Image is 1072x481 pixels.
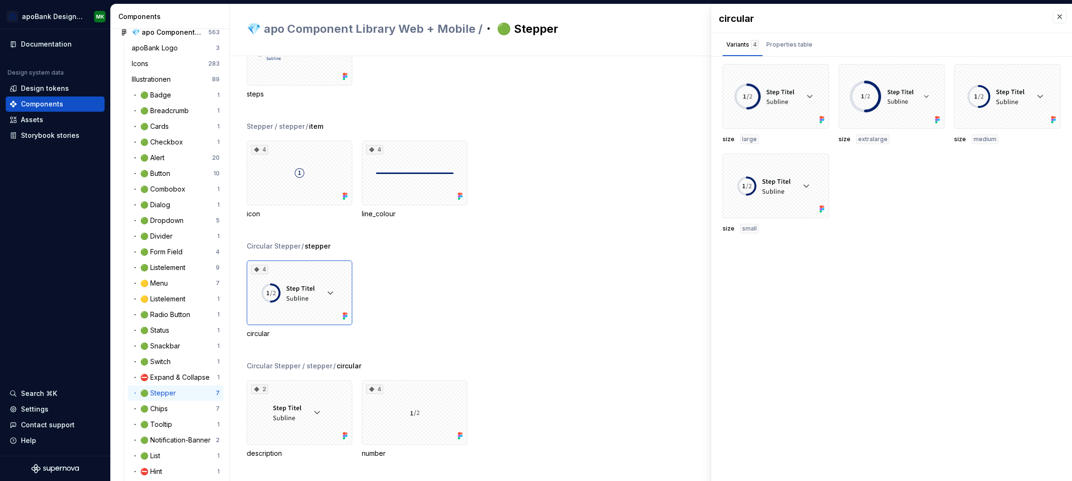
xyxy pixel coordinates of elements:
span: large [742,135,757,143]
div: ・ 🟢 Snackbar [132,341,184,351]
div: ・ 🟢 Notification-Banner [132,435,214,445]
div: ・ ⛔ Hint [132,467,166,476]
a: ・ 🟢 Breadcrumb1 [128,103,223,118]
div: ・ 🟡 Menu [132,279,172,288]
a: ・ 🟢 List1 [128,448,223,463]
div: ・ 🟢 Switch [132,357,174,366]
div: ・ 🟢 Cards [132,122,173,131]
a: Documentation [6,37,105,52]
span: item [309,122,323,131]
div: Variants [726,40,759,49]
a: ・ 🟢 Form Field4 [128,244,223,260]
a: ・ 🟢 Snackbar1 [128,338,223,354]
a: ・ 🟡 Listelement1 [128,291,223,307]
div: 563 [208,29,220,36]
div: ・ ⛔ Expand & Collapse [132,373,213,382]
div: 4line_colour [362,141,467,219]
div: 1 [217,421,220,428]
a: ・ 🟢 Checkbox1 [128,135,223,150]
a: ・ 🟢 Chips7 [128,401,223,416]
a: ・ 🟢 Button10 [128,166,223,181]
span: small [742,225,757,232]
a: ・ 🟢 Combobox1 [128,182,223,197]
img: e2a5b078-0b6a-41b7-8989-d7f554be194d.png [7,11,18,22]
div: 1 [217,311,220,318]
a: ・ 🟢 Dropdown5 [128,213,223,228]
div: Design tokens [21,84,69,93]
div: apoBank Designsystem [22,12,83,21]
div: circular [247,329,352,338]
a: ・ 🟢 Alert20 [128,150,223,165]
div: ・ 🟢 Listelement [132,263,189,272]
span: size [839,135,850,143]
div: Contact support [21,420,75,430]
a: ・ ⛔ Hint1 [128,464,223,479]
div: 2description [247,380,352,458]
span: circular [337,361,361,371]
div: 8steps [247,21,352,99]
a: Supernova Logo [31,464,79,473]
div: ・ 🟢 Status [132,326,173,335]
div: 1 [217,358,220,366]
div: Storybook stories [21,131,79,140]
div: Search ⌘K [21,389,57,398]
div: Documentation [21,39,72,49]
div: 💎 apo Component Library Web + Mobile [132,28,203,37]
div: 4 [216,248,220,256]
span: size [723,225,734,232]
div: 5 [216,217,220,224]
div: Icons [132,59,152,68]
div: 1 [217,452,220,460]
div: 7 [216,279,220,287]
a: ・ 🟢 Divider1 [128,229,223,244]
div: 4number [362,380,467,458]
h2: ・ 🟢 Stepper [247,21,920,37]
a: ・ 🟢 Status1 [128,323,223,338]
div: apoBank Logo [132,43,182,53]
div: Design system data [8,69,64,77]
div: 7 [216,389,220,397]
div: 1 [217,123,220,130]
button: apoBank DesignsystemMK [2,6,108,27]
div: 1 [217,201,220,209]
div: Settings [21,404,48,414]
div: ・ 🟢 Radio Button [132,310,194,319]
div: ・ 🟢 Tooltip [132,420,176,429]
div: 4circular [247,260,352,338]
a: ・ ⛔ Expand & Collapse1 [128,370,223,385]
a: Components [6,96,105,112]
a: Design tokens [6,81,105,96]
div: 1 [217,342,220,350]
div: icon [247,209,352,219]
a: ・ 🟢 Dialog1 [128,197,223,212]
button: Help [6,433,105,448]
a: ・ 🟢 Notification-Banner2 [128,433,223,448]
div: 283 [208,60,220,67]
div: Components [21,99,63,109]
span: / [306,122,308,131]
div: 4 [251,265,268,274]
div: 2 [251,385,268,394]
div: 1 [217,295,220,303]
div: 1 [217,468,220,475]
a: ・ 🟢 Tooltip1 [128,417,223,432]
a: Settings [6,402,105,417]
a: ・ 🟢 Listelement9 [128,260,223,275]
a: Storybook stories [6,128,105,143]
div: Circular Stepper / stepper [247,361,332,371]
div: 20 [212,154,220,162]
a: ・ 🟢 Cards1 [128,119,223,134]
a: 💎 apo Component Library Web + Mobile563 [116,25,223,40]
div: 1 [217,374,220,381]
div: 1 [217,232,220,240]
div: 1 [217,91,220,99]
div: ・ 🟢 Breadcrumb [132,106,193,115]
span: stepper [305,241,330,251]
div: 10 [213,170,220,177]
div: 4 [366,385,383,394]
a: Icons283 [128,56,223,71]
div: ・ 🟢 Button [132,169,174,178]
div: Help [21,436,36,445]
div: Circular Stepper [247,241,300,251]
div: Properties table [766,40,812,49]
